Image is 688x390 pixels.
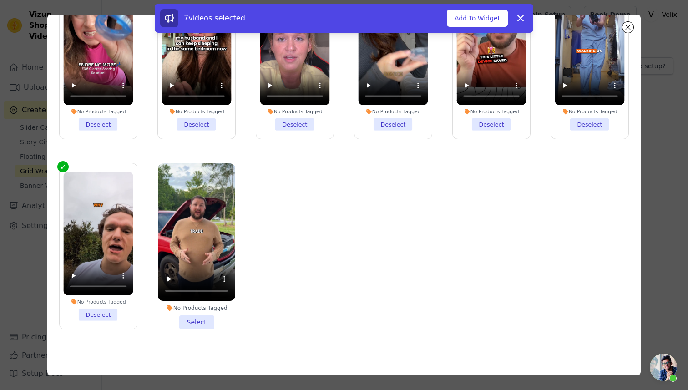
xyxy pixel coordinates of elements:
a: Open chat [650,354,677,381]
div: No Products Tagged [64,108,133,115]
div: No Products Tagged [162,108,232,115]
button: Add To Widget [447,10,508,27]
div: No Products Tagged [555,108,624,115]
div: No Products Tagged [260,108,330,115]
div: No Products Tagged [64,299,133,305]
div: No Products Tagged [158,304,235,312]
div: No Products Tagged [358,108,428,115]
span: 7 videos selected [184,14,245,22]
div: No Products Tagged [456,108,526,115]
